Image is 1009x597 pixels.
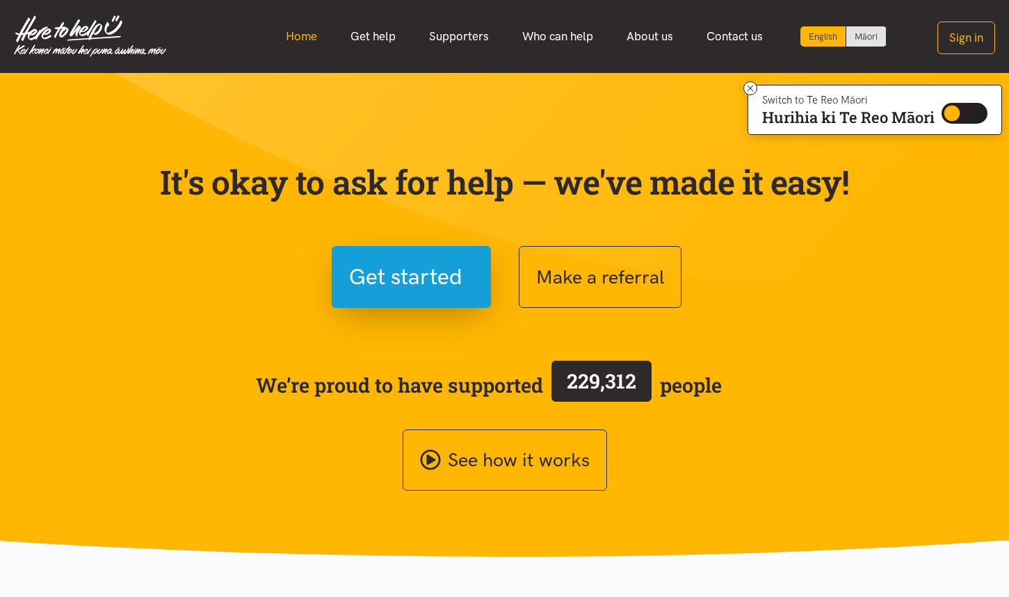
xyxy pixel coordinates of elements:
span: We’re proud to have supported people [256,358,722,412]
a: Supporters [412,22,506,51]
a: See how it works [403,430,607,491]
a: About us [610,22,690,51]
span: 229,312 [567,368,636,394]
a: Switch to Te Reo Māori [846,26,886,47]
p: Switch to Te Reo Māori [762,96,935,104]
a: 229,312 [543,358,660,412]
a: Who can help [506,22,610,51]
div: Current language [800,26,846,47]
p: It's okay to ask for help — we've made it easy! [157,162,853,202]
div: Language toggle [800,26,887,47]
button: Get started [332,246,491,308]
a: Get help [334,22,412,51]
a: Contact us [690,22,780,51]
button: Make a referral [519,246,681,308]
p: Hurihia ki Te Reo Māori [762,111,935,124]
img: Home [14,15,166,57]
a: Home [269,22,334,51]
span: Get started [349,259,462,295]
button: Sign in [937,22,995,54]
